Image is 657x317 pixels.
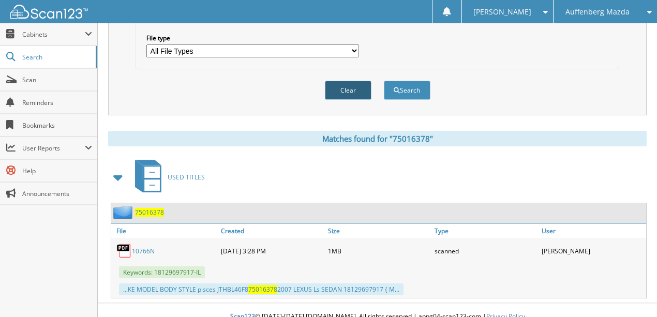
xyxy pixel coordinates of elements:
[22,121,92,130] span: Bookmarks
[168,173,205,182] span: USED TITLES
[384,81,430,100] button: Search
[119,266,205,278] span: Keywords: 18129697917-IL
[113,206,135,219] img: folder2.png
[432,240,539,261] div: scanned
[325,240,432,261] div: 1MB
[539,224,646,238] a: User
[10,5,88,19] img: scan123-logo-white.svg
[111,224,218,238] a: File
[325,81,371,100] button: Clear
[248,285,277,294] span: 75016378
[22,144,85,153] span: User Reports
[605,267,657,317] iframe: Chat Widget
[473,9,531,15] span: [PERSON_NAME]
[218,240,325,261] div: [DATE] 3:28 PM
[22,98,92,107] span: Reminders
[22,167,92,175] span: Help
[116,243,132,259] img: PDF.png
[539,240,646,261] div: [PERSON_NAME]
[432,224,539,238] a: Type
[146,34,359,42] label: File type
[22,53,91,62] span: Search
[565,9,630,15] span: Auffenberg Mazda
[22,76,92,84] span: Scan
[218,224,325,238] a: Created
[325,224,432,238] a: Size
[108,131,647,146] div: Matches found for "75016378"
[22,30,85,39] span: Cabinets
[132,247,155,255] a: 10766N
[135,208,164,217] a: 75016378
[119,283,404,295] div: ...KE MODEL BODY STYLE pisces JTHBL46F8 2007 LEXUS Ls SEDAN 18129697917 { M...
[129,157,205,198] a: USED TITLES
[22,189,92,198] span: Announcements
